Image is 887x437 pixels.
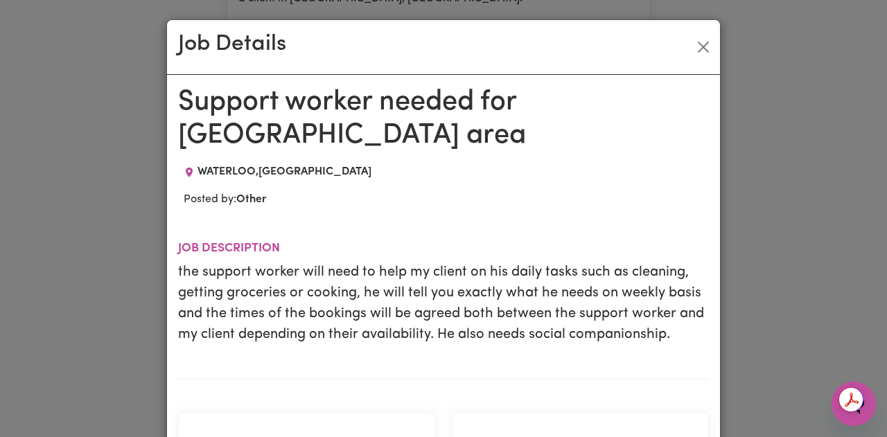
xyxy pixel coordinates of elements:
[178,241,709,256] h2: Job description
[236,194,267,205] b: Other
[178,163,377,180] div: Job location: WATERLOO, New South Wales
[184,194,267,205] span: Posted by:
[197,166,371,177] span: WATERLOO , [GEOGRAPHIC_DATA]
[178,31,286,57] h2: Job Details
[178,262,709,345] p: the support worker will need to help my client on his daily tasks such as cleaning, getting groce...
[692,36,714,58] button: Close
[178,86,709,152] h1: Support worker needed for [GEOGRAPHIC_DATA] area
[832,382,876,426] iframe: Button to launch messaging window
